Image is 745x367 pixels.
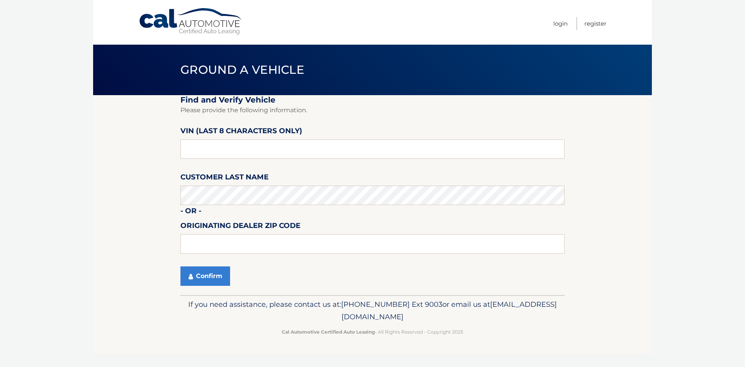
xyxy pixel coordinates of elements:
p: - All Rights Reserved - Copyright 2025 [185,328,560,336]
span: [PHONE_NUMBER] Ext 9003 [341,300,442,309]
label: - or - [180,205,201,219]
label: Originating Dealer Zip Code [180,220,300,234]
p: Please provide the following information. [180,105,565,116]
span: Ground a Vehicle [180,63,304,77]
h2: Find and Verify Vehicle [180,95,565,105]
label: VIN (last 8 characters only) [180,125,302,139]
strong: Cal Automotive Certified Auto Leasing [282,329,375,335]
a: Login [553,17,568,30]
a: Register [584,17,606,30]
a: Cal Automotive [139,8,243,35]
button: Confirm [180,266,230,286]
label: Customer Last Name [180,171,269,186]
p: If you need assistance, please contact us at: or email us at [185,298,560,323]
